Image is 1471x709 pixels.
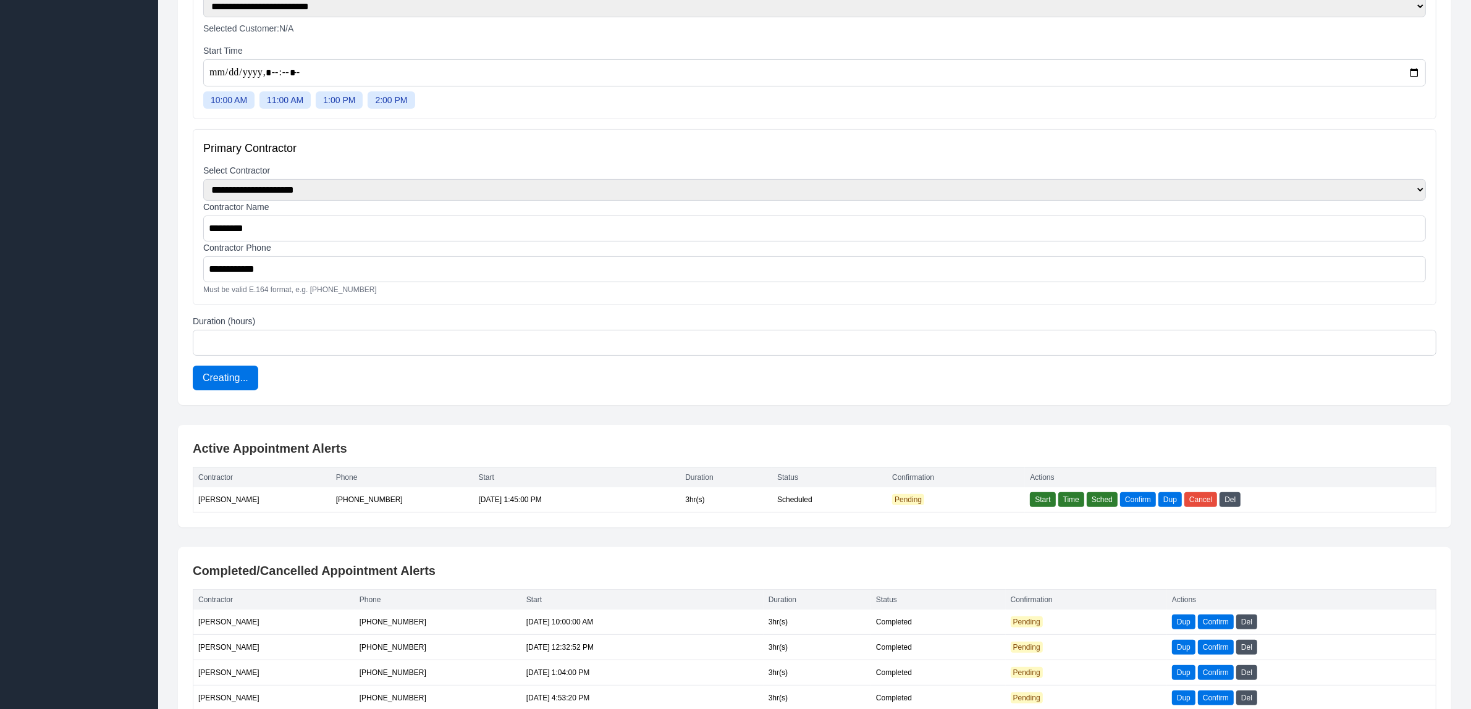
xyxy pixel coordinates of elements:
button: 10:00 AM [203,91,255,109]
button: 2:00 PM [368,91,415,109]
label: Duration (hours) [193,315,1436,327]
td: [PHONE_NUMBER] [355,635,521,660]
td: [PERSON_NAME] [193,660,355,686]
td: scheduled [772,487,887,513]
th: Phone [331,468,474,488]
th: Status [772,468,887,488]
td: completed [871,660,1006,686]
button: Confirm [1198,690,1234,705]
label: Contractor Name [203,201,1426,213]
td: [PHONE_NUMBER] [331,487,474,513]
h2: Active Appointment Alerts [193,440,1436,457]
span: Pending [1011,667,1043,678]
button: Dup [1172,615,1195,629]
button: Confirm [1120,492,1156,507]
button: Dup [1172,665,1195,680]
button: Time [1058,492,1084,507]
th: Duration [764,590,871,610]
td: [DATE] 12:32:52 PM [521,635,764,660]
button: Del [1236,615,1257,629]
h3: Primary Contractor [203,140,1426,157]
button: Start [1030,492,1055,507]
th: Start [521,590,764,610]
label: Contractor Phone [203,241,1426,254]
td: [DATE] 1:04:00 PM [521,660,764,686]
td: [PHONE_NUMBER] [355,660,521,686]
button: Confirm [1198,665,1234,680]
button: 11:00 AM [259,91,311,109]
p: Selected Customer: [203,22,1426,35]
th: Status [871,590,1006,610]
button: Dup [1172,690,1195,705]
button: Del [1220,492,1241,507]
th: Start [473,468,680,488]
button: Creating... [193,366,258,390]
span: Pending [1011,642,1043,653]
th: Duration [680,468,772,488]
td: [PERSON_NAME] [193,610,355,635]
button: Dup [1172,640,1195,655]
td: [DATE] 1:45:00 PM [473,487,680,513]
button: Dup [1158,492,1182,507]
p: Must be valid E.164 format, e.g. [PHONE_NUMBER] [203,285,1426,295]
h2: Completed/Cancelled Appointment Alerts [193,562,1436,579]
td: [DATE] 10:00:00 AM [521,610,764,635]
button: Del [1236,690,1257,705]
label: Start Time [203,44,1426,57]
td: 3 hr(s) [764,660,871,686]
th: Phone [355,590,521,610]
td: 3 hr(s) [680,487,772,513]
button: Del [1236,640,1257,655]
button: Confirm [1198,615,1234,629]
label: Select Contractor [203,164,1426,177]
td: 3 hr(s) [764,635,871,660]
td: [PERSON_NAME] [193,487,331,513]
button: 1:00 PM [316,91,363,109]
th: Confirmation [887,468,1025,488]
span: N/A [279,23,293,33]
button: Cancel [1184,492,1217,507]
th: Contractor [193,468,331,488]
button: Sched [1087,492,1118,507]
td: 3 hr(s) [764,610,871,635]
th: Confirmation [1006,590,1167,610]
button: Del [1236,665,1257,680]
td: [PERSON_NAME] [193,635,355,660]
th: Contractor [193,590,355,610]
th: Actions [1167,590,1436,610]
span: Pending [1011,692,1043,703]
td: completed [871,635,1006,660]
span: Pending [892,494,924,505]
th: Actions [1025,468,1436,488]
span: Pending [1011,616,1043,627]
button: Confirm [1198,640,1234,655]
td: completed [871,610,1006,635]
td: [PHONE_NUMBER] [355,610,521,635]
